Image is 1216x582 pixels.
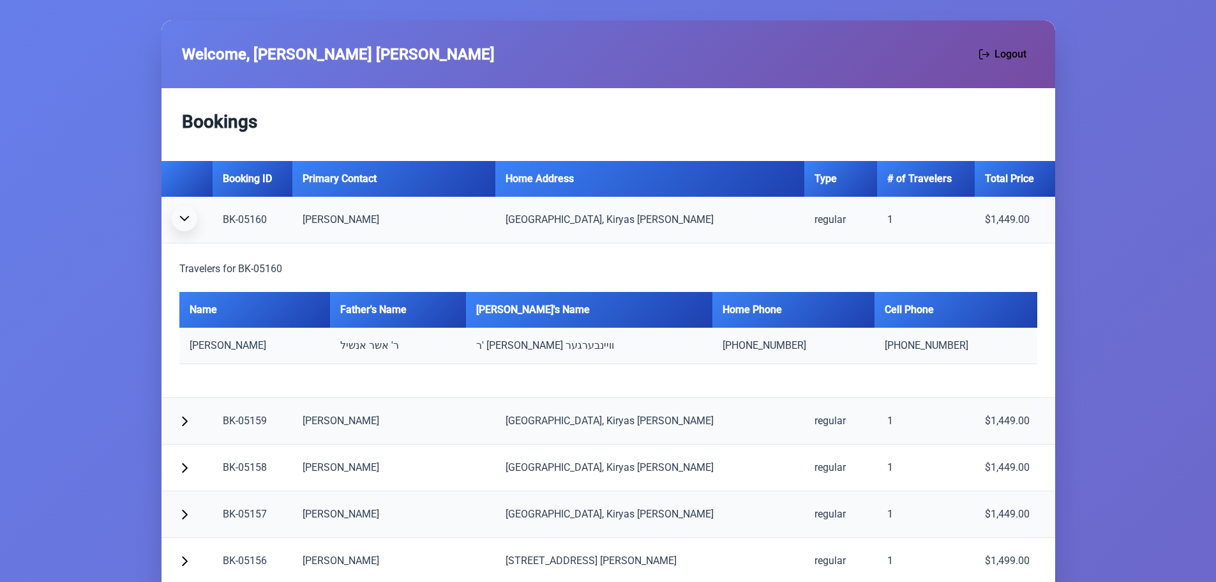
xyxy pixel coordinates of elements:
[877,398,975,445] td: 1
[975,197,1055,243] td: $1,449.00
[495,197,804,243] td: [GEOGRAPHIC_DATA], Kiryas [PERSON_NAME]
[804,445,877,491] td: regular
[495,161,804,197] th: Home Address
[975,445,1055,491] td: $1,449.00
[292,197,495,243] td: [PERSON_NAME]
[804,398,877,445] td: regular
[213,491,293,538] td: BK-05157
[975,491,1055,538] td: $1,449.00
[804,161,877,197] th: Type
[874,328,1037,364] td: [PHONE_NUMBER]
[495,398,804,445] td: [GEOGRAPHIC_DATA], Kiryas [PERSON_NAME]
[292,161,495,197] th: Primary Contact
[975,398,1055,445] td: $1,449.00
[877,445,975,491] td: 1
[213,445,293,491] td: BK-05158
[179,261,1037,277] h5: Travelers for BK-05160
[466,292,713,328] th: [PERSON_NAME]'s Name
[975,161,1055,197] th: Total Price
[292,445,495,491] td: [PERSON_NAME]
[804,197,877,243] td: regular
[466,328,713,364] td: ר' [PERSON_NAME] וויינבערגער
[877,197,975,243] td: 1
[495,445,804,491] td: [GEOGRAPHIC_DATA], Kiryas [PERSON_NAME]
[712,328,874,364] td: [PHONE_NUMBER]
[874,292,1037,328] th: Cell Phone
[804,491,877,538] td: regular
[179,292,331,328] th: Name
[495,491,804,538] td: [GEOGRAPHIC_DATA], Kiryas [PERSON_NAME]
[213,161,293,197] th: Booking ID
[712,292,874,328] th: Home Phone
[182,43,495,66] span: Welcome, [PERSON_NAME] [PERSON_NAME]
[330,292,465,328] th: Father's Name
[292,491,495,538] td: [PERSON_NAME]
[877,161,975,197] th: # of Travelers
[971,41,1035,68] button: Logout
[179,328,331,364] td: [PERSON_NAME]
[292,398,495,445] td: [PERSON_NAME]
[330,328,465,364] td: ר' אשר אנשיל
[213,197,293,243] td: BK-05160
[877,491,975,538] td: 1
[995,47,1026,62] span: Logout
[182,109,1035,135] h2: Bookings
[213,398,293,445] td: BK-05159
